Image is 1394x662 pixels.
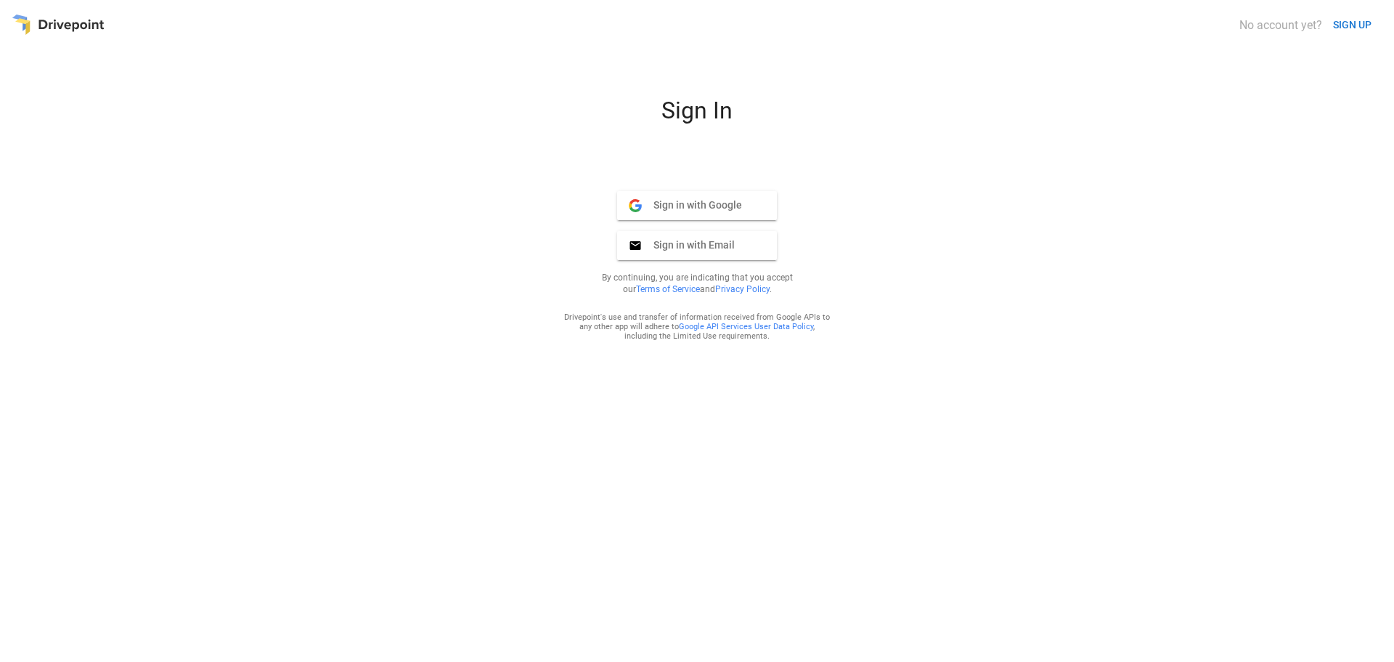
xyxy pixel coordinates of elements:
[563,312,831,341] div: Drivepoint's use and transfer of information received from Google APIs to any other app will adhe...
[636,284,700,294] a: Terms of Service
[715,284,770,294] a: Privacy Policy
[523,97,871,136] div: Sign In
[679,322,813,331] a: Google API Services User Data Policy
[1239,18,1322,32] div: No account yet?
[642,198,742,211] span: Sign in with Google
[584,272,810,295] p: By continuing, you are indicating that you accept our and .
[617,231,777,260] button: Sign in with Email
[617,191,777,220] button: Sign in with Google
[1327,12,1377,39] button: SIGN UP
[642,238,735,251] span: Sign in with Email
